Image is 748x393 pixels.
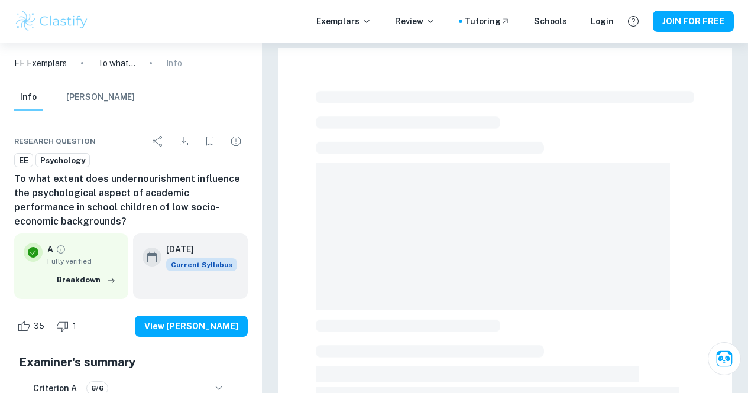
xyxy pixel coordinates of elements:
div: This exemplar is based on the current syllabus. Feel free to refer to it for inspiration/ideas wh... [166,258,237,271]
button: Ask Clai [708,342,741,375]
button: JOIN FOR FREE [653,11,734,32]
div: Like [14,317,51,336]
div: Share [146,129,170,153]
button: Breakdown [54,271,119,289]
h6: To what extent does undernourishment influence the psychological aspect of academic performance i... [14,172,248,229]
span: Psychology [36,155,89,167]
div: Bookmark [198,129,222,153]
img: Clastify logo [14,9,89,33]
span: Current Syllabus [166,258,237,271]
span: 35 [27,320,51,332]
a: Login [591,15,614,28]
p: Review [395,15,435,28]
span: 1 [66,320,83,332]
p: Info [166,57,182,70]
span: Fully verified [47,256,119,267]
button: Info [14,85,43,111]
p: A [47,243,53,256]
a: Psychology [35,153,90,168]
h6: [DATE] [166,243,228,256]
a: Grade fully verified [56,244,66,255]
h5: Examiner's summary [19,353,243,371]
button: Help and Feedback [623,11,643,31]
a: EE [14,153,33,168]
div: Report issue [224,129,248,153]
span: Research question [14,136,96,147]
p: Exemplars [316,15,371,28]
button: View [PERSON_NAME] [135,316,248,337]
a: Tutoring [465,15,510,28]
button: [PERSON_NAME] [66,85,135,111]
span: EE [15,155,33,167]
p: To what extent does undernourishment influence the psychological aspect of academic performance i... [98,57,135,70]
div: Dislike [53,317,83,336]
a: Schools [534,15,567,28]
div: Download [172,129,196,153]
a: EE Exemplars [14,57,67,70]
